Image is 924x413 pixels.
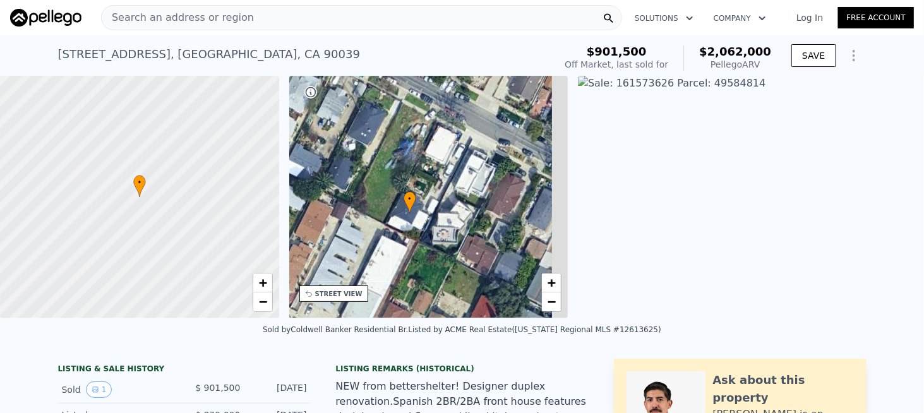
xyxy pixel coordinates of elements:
a: Free Account [838,7,914,28]
div: LISTING & SALE HISTORY [58,364,311,376]
a: Zoom in [253,273,272,292]
img: Pellego [10,9,81,27]
button: Solutions [625,7,704,30]
div: Ask about this property [713,371,854,407]
span: • [133,177,146,188]
span: + [548,275,556,290]
a: Zoom in [542,273,561,292]
a: Zoom out [253,292,272,311]
span: $901,500 [587,45,647,58]
span: Search an address or region [102,10,254,25]
span: − [258,294,267,309]
div: Pellego ARV [699,58,771,71]
div: STREET VIEW [315,289,363,299]
a: Zoom out [542,292,561,311]
div: Listed by ACME Real Estate ([US_STATE] Regional MLS #12613625) [409,325,661,334]
div: • [404,191,416,213]
span: − [548,294,556,309]
div: [STREET_ADDRESS] , [GEOGRAPHIC_DATA] , CA 90039 [58,45,361,63]
button: View historical data [86,381,112,398]
span: $ 901,500 [195,383,240,393]
button: Show Options [841,43,867,68]
button: Company [704,7,776,30]
span: • [404,193,416,205]
a: Log In [781,11,838,24]
div: [DATE] [251,381,307,398]
span: $2,062,000 [699,45,771,58]
div: Sold [62,381,174,398]
button: SAVE [791,44,836,67]
div: Sold by Coldwell Banker Residential Br . [263,325,408,334]
div: Off Market, last sold for [565,58,668,71]
span: + [258,275,267,290]
div: Listing Remarks (Historical) [336,364,589,374]
div: • [133,175,146,197]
